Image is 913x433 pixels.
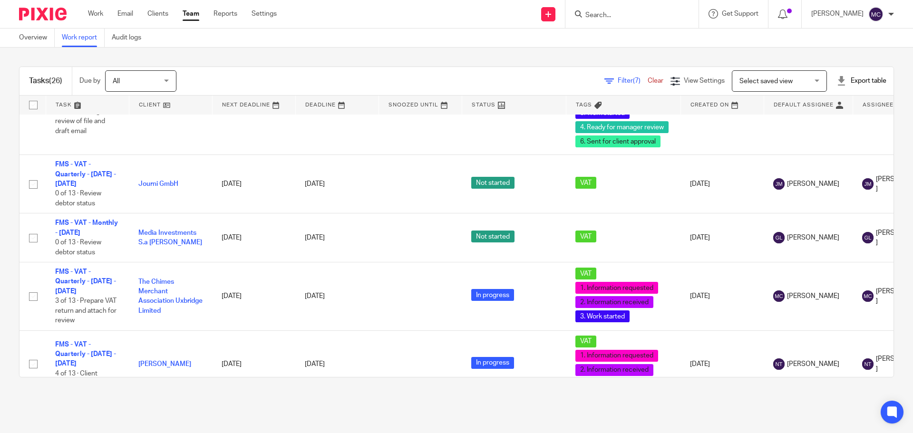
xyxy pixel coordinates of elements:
a: Settings [252,9,277,19]
td: [DATE] [212,155,295,213]
span: 3 of 13 · Prepare VAT return and attach for review [55,298,117,324]
span: 6. Sent for client approval [575,135,660,147]
span: All [113,78,120,85]
span: VAT [575,268,596,279]
a: Clear [648,77,663,84]
span: Not started [471,177,515,189]
img: svg%3E [773,358,785,370]
span: 0 of 13 · Review debtor status [55,239,101,256]
span: 0 of 13 · Review debtor status [55,190,101,207]
span: Tags [576,102,592,107]
span: 1. Information requested [575,350,658,362]
img: svg%3E [773,232,785,243]
span: (26) [49,77,62,85]
span: [PERSON_NAME] [787,179,839,189]
h1: Tasks [29,76,62,86]
img: svg%3E [773,178,785,190]
img: svg%3E [773,290,785,302]
p: [PERSON_NAME] [811,9,864,19]
span: 2. Information received [575,296,653,308]
td: [DATE] [680,330,764,397]
a: Reports [214,9,237,19]
a: The Chimes Merchant Association Uxbridge Limited [138,279,203,314]
a: Overview [19,29,55,47]
span: Filter [618,77,648,84]
span: 3. Work started [575,310,630,322]
span: Get Support [722,10,758,17]
img: svg%3E [862,358,874,370]
span: 4. Ready for manager review [575,121,669,133]
span: In progress [471,289,514,301]
a: FMS - VAT - Quarterly - [DATE] - [DATE] [55,341,116,367]
img: Pixie [19,8,67,20]
span: View Settings [684,77,725,84]
a: Journi GmbH [138,181,178,187]
a: [PERSON_NAME] [138,361,191,367]
span: 1. Information requested [575,282,658,294]
a: Clients [147,9,168,19]
a: Team [183,9,199,19]
a: Audit logs [112,29,148,47]
span: VAT [575,177,596,189]
span: Select saved view [739,78,793,85]
div: Export table [836,76,886,86]
a: Work [88,9,103,19]
input: Search [584,11,670,20]
span: (7) [633,77,641,84]
div: [DATE] [305,359,369,369]
span: VAT [575,231,596,242]
span: [PERSON_NAME] [787,359,839,369]
span: [PERSON_NAME] [787,233,839,242]
a: FMS - VAT - Quarterly - [DATE] - [DATE] [55,269,116,295]
a: Email [117,9,133,19]
td: [DATE] [212,213,295,262]
td: [DATE] [680,262,764,331]
p: Due by [79,76,100,86]
img: svg%3E [862,232,874,243]
span: VAT [575,336,596,347]
div: [DATE] [305,233,369,242]
div: [DATE] [305,179,369,189]
span: [PERSON_NAME] [787,291,839,301]
a: Media Investments S.a [PERSON_NAME] [138,230,202,246]
a: FMS - VAT - Monthly - [DATE] [55,220,118,236]
a: Work report [62,29,105,47]
img: svg%3E [862,290,874,302]
td: [DATE] [680,213,764,262]
a: FMS - VAT - Quarterly - [DATE] - [DATE] [55,161,116,187]
td: [DATE] [212,262,295,331]
img: svg%3E [868,7,884,22]
span: Not started [471,231,515,242]
span: 7 of 13 · Manager review of file and draft email [55,108,106,135]
td: [DATE] [212,330,295,397]
div: [DATE] [305,291,369,301]
span: 2. Information received [575,364,653,376]
img: svg%3E [862,178,874,190]
span: In progress [471,357,514,369]
span: 4 of 13 · Client queries [55,370,97,387]
td: [DATE] [680,155,764,213]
